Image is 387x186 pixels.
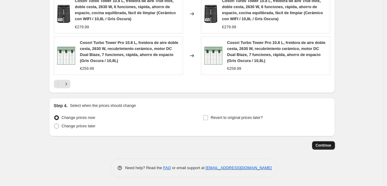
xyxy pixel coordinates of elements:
[163,166,171,170] a: FAQ
[222,24,236,30] div: €279.99
[70,103,136,109] p: Select when the prices should change
[227,40,326,63] span: Cosori Turbo Tower Pro 10.8 L, freidora de aire doble cesta, 2630 W, recubrimiento cerámico, moto...
[206,166,272,170] a: [EMAIL_ADDRESS][DOMAIN_NAME]
[204,47,222,65] img: 61tbphfb-GL._AC_SL1500_c1037b8d-4e9f-45c2-86e9-7ff1cfee27be_80x.jpg
[54,103,68,109] h2: Step 4.
[312,141,335,150] button: Continue
[62,115,95,120] span: Change prices now
[54,80,70,88] nav: Pagination
[57,47,75,65] img: 61tbphfb-GL._AC_SL1500_c1037b8d-4e9f-45c2-86e9-7ff1cfee27be_80x.jpg
[125,166,163,170] span: Need help? Read the
[80,40,178,63] span: Cosori Turbo Tower Pro 10.8 L, freidora de aire doble cesta, 2630 W, recubrimiento cerámico, moto...
[227,66,241,72] div: €259.99
[80,66,94,72] div: €259.99
[204,5,217,23] img: 61laTwzQn9L._AC_SL1500_80x.jpg
[316,143,331,148] span: Continue
[62,80,70,88] button: Next
[171,166,206,170] span: or email support at
[62,124,96,128] span: Change prices later
[57,5,70,23] img: 61laTwzQn9L._AC_SL1500_80x.jpg
[211,115,263,120] span: Revert to original prices later?
[75,24,89,30] div: €279.99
